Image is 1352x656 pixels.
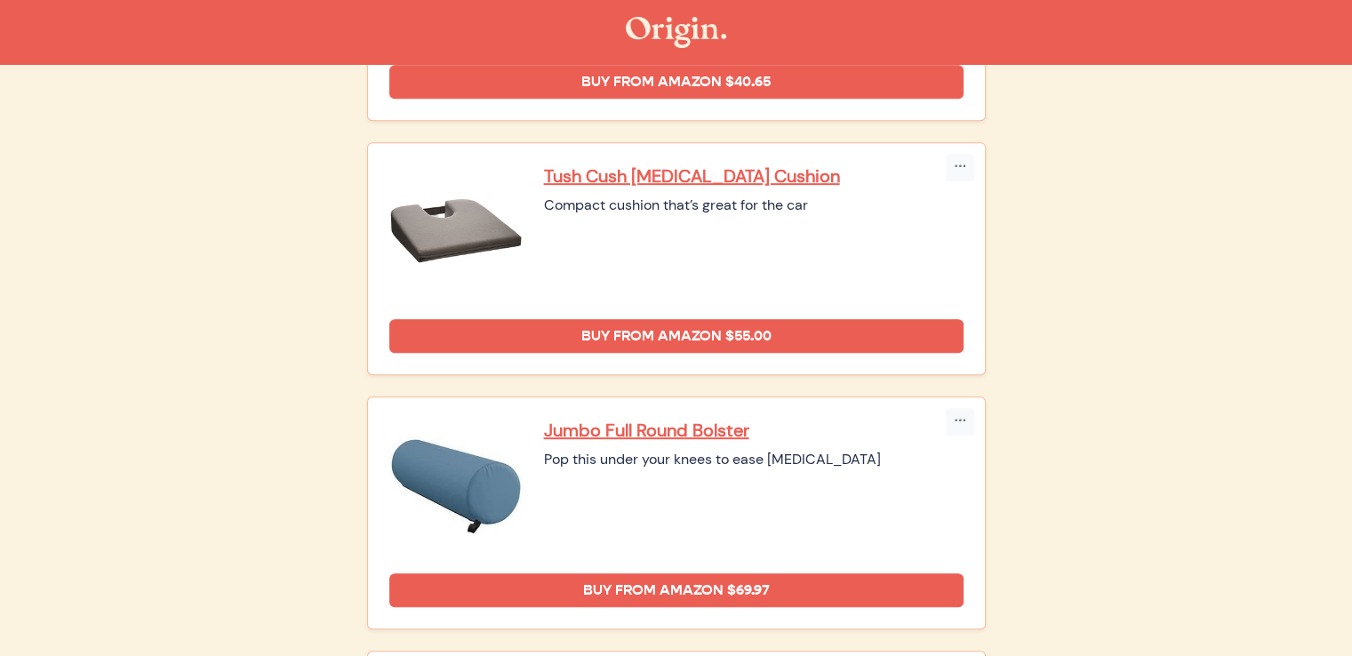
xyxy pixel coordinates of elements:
a: Jumbo Full Round Bolster [544,419,964,442]
a: Tush Cush [MEDICAL_DATA] Cushion [544,164,964,188]
img: Tush Cush Coccyx Cushion [389,164,523,298]
img: Jumbo Full Round Bolster [389,419,523,552]
a: Buy from Amazon $69.97 [389,573,964,607]
a: Buy from Amazon $55.00 [389,319,964,353]
a: Buy from Amazon $40.65 [389,65,964,99]
div: Compact cushion that’s great for the car [544,195,964,216]
img: The Origin Shop [626,17,726,48]
div: Pop this under your knees to ease [MEDICAL_DATA] [544,449,964,470]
